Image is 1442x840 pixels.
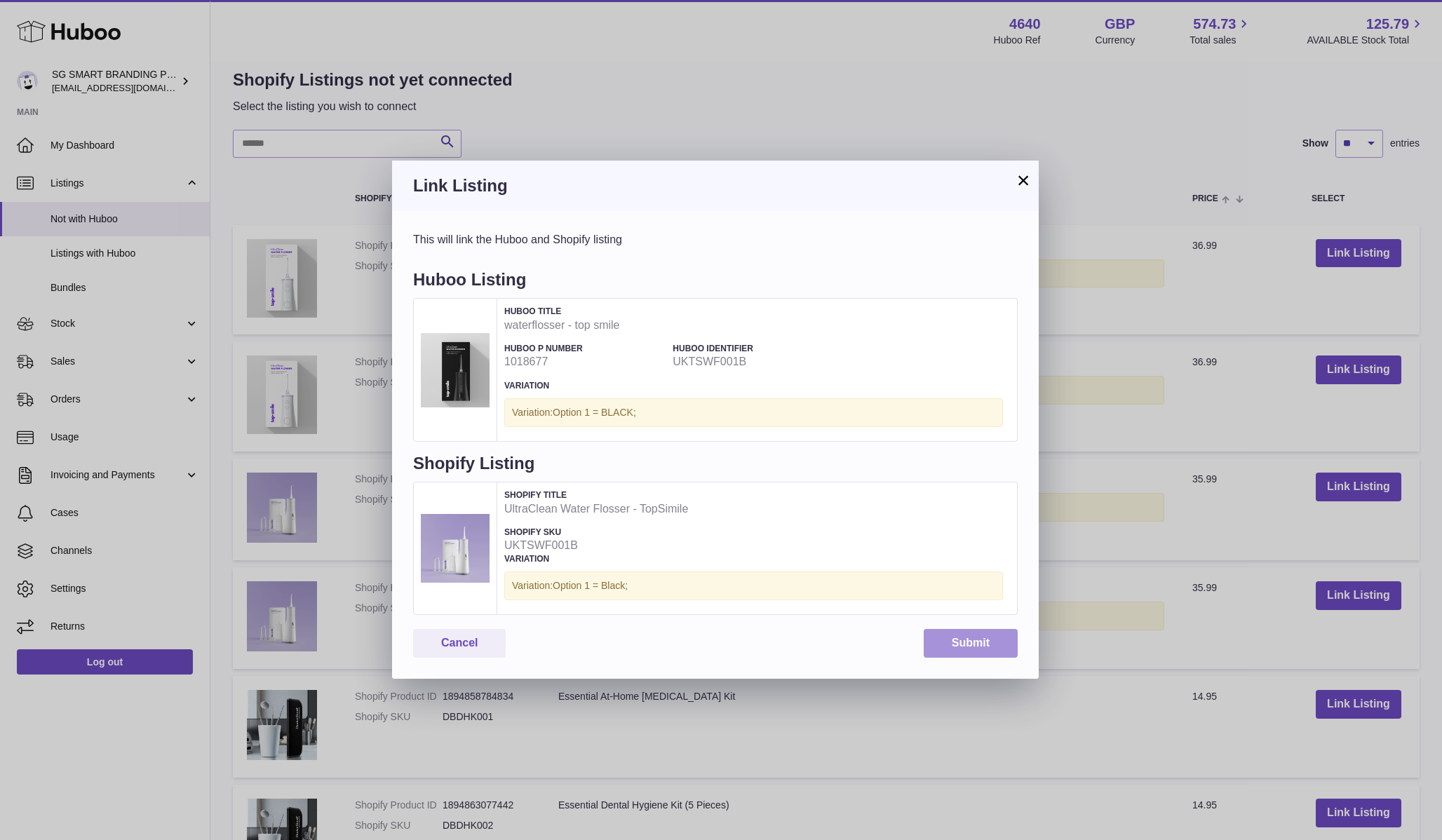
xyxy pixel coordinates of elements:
button: Submit [924,629,1018,658]
h4: Huboo Title [504,306,1003,317]
h3: Link Listing [413,175,1018,197]
strong: 1018677 [504,354,666,370]
strong: UKTSWF001B [673,354,834,370]
h4: Shopify Title [504,489,1003,501]
button: × [1015,172,1032,189]
h4: Shopify SKU [504,527,666,538]
h4: Variation [504,380,1003,391]
strong: UKTSWF001B [504,538,666,553]
strong: UltraClean Water Flosser - TopSimile [504,501,1003,517]
img: UltraClean Water Flosser - TopSimile [421,514,490,583]
h4: Shopify Listing [413,452,1018,482]
div: Variation: [504,571,1003,600]
h4: Variation [504,553,1003,564]
img: waterflosser - top smile [421,333,490,407]
h4: Huboo Listing [413,269,1018,298]
button: Cancel [413,629,506,658]
span: Option 1 = BLACK; [553,407,636,418]
span: Option 1 = Black; [553,580,628,591]
div: Variation: [504,398,1003,427]
strong: waterflosser - top smile [504,318,1003,333]
div: This will link the Huboo and Shopify listing [413,232,1018,248]
h4: Huboo Identifier [673,343,834,354]
h4: Huboo P number [504,343,666,354]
